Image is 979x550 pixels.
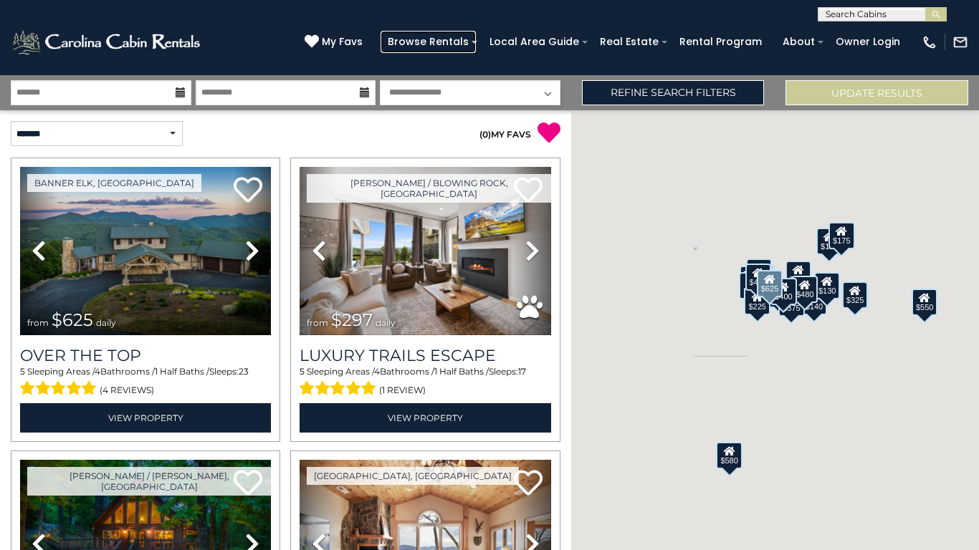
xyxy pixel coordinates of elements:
[479,129,531,140] a: (0)MY FAVS
[307,174,550,203] a: [PERSON_NAME] / Blowing Rock, [GEOGRAPHIC_DATA]
[829,222,855,249] div: $175
[792,276,818,303] div: $480
[785,261,811,288] div: $349
[379,381,426,400] span: (1 review)
[331,309,373,330] span: $297
[305,34,366,50] a: My Favs
[20,365,271,400] div: Sleeping Areas / Bathrooms / Sleeps:
[740,266,766,293] div: $290
[27,174,201,192] a: Banner Elk, [GEOGRAPHIC_DATA]
[322,34,363,49] span: My Favs
[300,346,550,365] a: Luxury Trails Escape
[744,271,770,298] div: $424
[912,289,937,316] div: $550
[482,129,488,140] span: 0
[95,366,100,377] span: 4
[672,31,769,53] a: Rental Program
[757,270,783,297] div: $625
[20,346,271,365] a: Over The Top
[771,278,797,305] div: $400
[20,167,271,335] img: thumbnail_167153549.jpeg
[239,366,249,377] span: 23
[100,381,154,400] span: (4 reviews)
[514,468,543,499] a: Add to favorites
[842,281,868,309] div: $325
[300,167,550,335] img: thumbnail_168695581.jpeg
[381,31,476,53] a: Browse Rentals
[814,272,840,299] div: $130
[740,272,765,299] div: $230
[745,264,771,291] div: $425
[828,31,907,53] a: Owner Login
[27,467,271,496] a: [PERSON_NAME] / [PERSON_NAME], [GEOGRAPHIC_DATA]
[11,28,204,57] img: White-1-2.png
[593,31,666,53] a: Real Estate
[234,175,262,206] a: Add to favorites
[374,366,380,377] span: 4
[307,317,328,328] span: from
[300,366,305,377] span: 5
[518,366,526,377] span: 17
[300,365,550,400] div: Sleeping Areas / Bathrooms / Sleeps:
[27,317,49,328] span: from
[785,80,968,105] button: Update Results
[816,228,842,255] div: $175
[52,309,93,330] span: $625
[307,467,519,485] a: [GEOGRAPHIC_DATA], [GEOGRAPHIC_DATA]
[300,403,550,433] a: View Property
[745,288,770,315] div: $225
[20,366,25,377] span: 5
[479,129,491,140] span: ( )
[482,31,586,53] a: Local Area Guide
[155,366,209,377] span: 1 Half Baths /
[20,403,271,433] a: View Property
[96,317,116,328] span: daily
[376,317,396,328] span: daily
[922,34,937,50] img: phone-regular-white.png
[746,259,772,286] div: $125
[952,34,968,50] img: mail-regular-white.png
[717,442,742,469] div: $580
[582,80,765,105] a: Refine Search Filters
[434,366,489,377] span: 1 Half Baths /
[775,31,822,53] a: About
